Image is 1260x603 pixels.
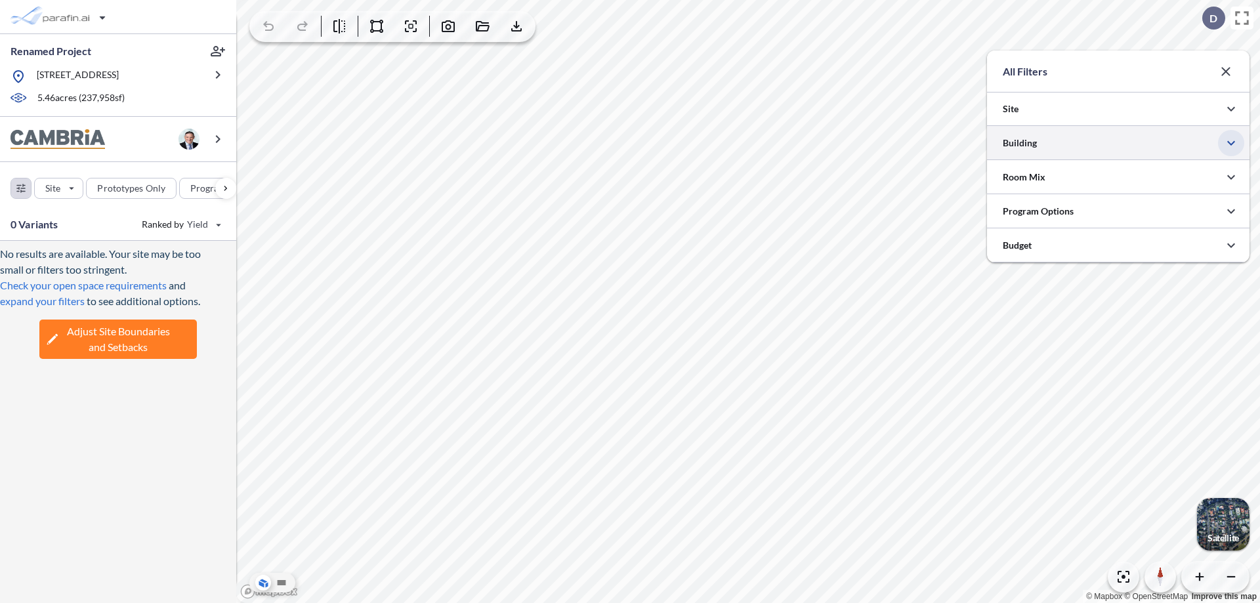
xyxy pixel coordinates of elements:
p: Site [1003,102,1018,115]
p: Prototypes Only [97,182,165,195]
button: Program [179,178,250,199]
p: D [1209,12,1217,24]
a: OpenStreetMap [1124,592,1188,601]
p: Satellite [1207,533,1239,543]
button: Switcher ImageSatellite [1197,498,1249,551]
img: Switcher Image [1197,498,1249,551]
img: user logo [178,129,199,150]
p: Program Options [1003,205,1074,218]
button: Site [34,178,83,199]
p: Site [45,182,60,195]
p: 5.46 acres ( 237,958 sf) [37,91,125,106]
p: Program [190,182,227,195]
button: Adjust Site Boundariesand Setbacks [39,320,197,359]
a: Improve this map [1192,592,1257,601]
p: Room Mix [1003,171,1045,184]
p: 0 Variants [10,217,58,232]
button: Aerial View [255,575,271,591]
p: [STREET_ADDRESS] [37,68,119,85]
p: All Filters [1003,64,1047,79]
a: Mapbox homepage [240,584,298,599]
button: Ranked by Yield [131,214,230,235]
p: Budget [1003,239,1032,252]
button: Prototypes Only [86,178,177,199]
img: BrandImage [10,129,105,150]
a: Mapbox [1086,592,1122,601]
span: Yield [187,218,209,231]
span: Adjust Site Boundaries and Setbacks [67,323,170,355]
p: Renamed Project [10,44,91,58]
button: Site Plan [274,575,289,591]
